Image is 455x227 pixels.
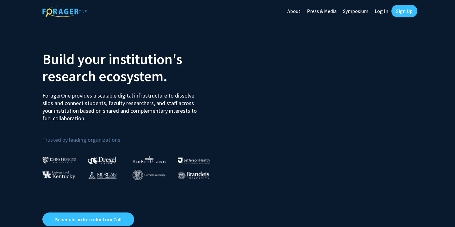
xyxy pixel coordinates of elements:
img: Cornell University [133,170,165,180]
img: University of Kentucky [42,171,75,179]
a: Sign Up [391,5,417,17]
img: ForagerOne Logo [42,6,87,17]
a: Opens in a new tab [42,212,134,226]
img: Drexel University [88,157,116,164]
img: Brandeis University [178,171,209,179]
p: Trusted by leading organizations [42,127,223,145]
img: High Point University [133,155,166,163]
img: Thomas Jefferson University [178,158,209,164]
img: Morgan State University [88,171,117,179]
img: Johns Hopkins University [42,157,76,164]
h2: Build your institution's research ecosystem. [42,51,223,85]
p: ForagerOne provides a scalable digital infrastructure to dissolve silos and connect students, fac... [42,87,201,122]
